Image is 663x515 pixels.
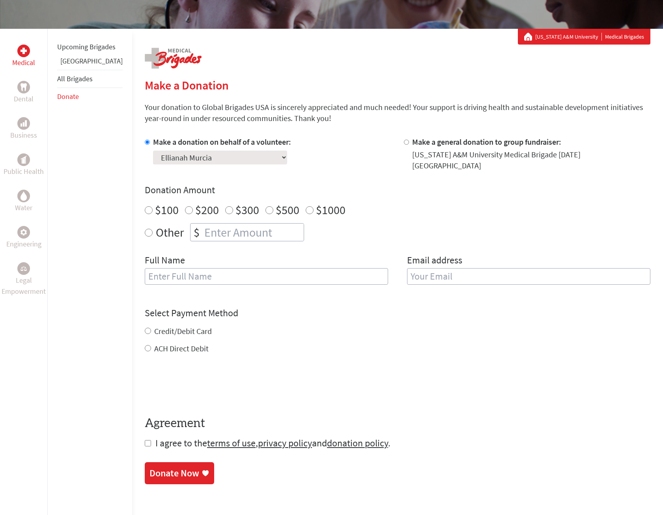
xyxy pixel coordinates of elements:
[145,370,265,401] iframe: reCAPTCHA
[12,45,35,68] a: MedicalMedical
[154,343,209,353] label: ACH Direct Debit
[17,226,30,239] div: Engineering
[15,190,32,213] a: WaterWater
[195,202,219,217] label: $200
[6,226,41,250] a: EngineeringEngineering
[156,223,184,241] label: Other
[524,33,644,41] div: Medical Brigades
[57,74,93,83] a: All Brigades
[316,202,346,217] label: $1000
[327,437,388,449] a: donation policy
[10,130,37,141] p: Business
[153,137,291,147] label: Make a donation on behalf of a volunteer:
[145,462,214,484] a: Donate Now
[57,70,123,88] li: All Brigades
[4,153,44,177] a: Public HealthPublic Health
[235,202,259,217] label: $300
[17,262,30,275] div: Legal Empowerment
[145,416,650,431] h4: Agreement
[412,149,650,171] div: [US_STATE] A&M University Medical Brigade [DATE] [GEOGRAPHIC_DATA]
[2,275,46,297] p: Legal Empowerment
[207,437,256,449] a: terms of use
[258,437,312,449] a: privacy policy
[57,56,123,70] li: Panama
[145,184,650,196] h4: Donation Amount
[407,254,462,268] label: Email address
[21,229,27,235] img: Engineering
[145,102,650,124] p: Your donation to Global Brigades USA is sincerely appreciated and much needed! Your support is dr...
[145,254,185,268] label: Full Name
[412,137,561,147] label: Make a general donation to group fundraiser:
[190,224,203,241] div: $
[21,266,27,271] img: Legal Empowerment
[276,202,299,217] label: $500
[14,93,34,104] p: Dental
[21,156,27,164] img: Public Health
[145,307,650,319] h4: Select Payment Method
[155,437,390,449] span: I agree to the , and .
[21,48,27,54] img: Medical
[17,81,30,93] div: Dental
[203,224,304,241] input: Enter Amount
[21,191,27,200] img: Water
[154,326,212,336] label: Credit/Debit Card
[21,83,27,91] img: Dental
[21,120,27,127] img: Business
[145,268,388,285] input: Enter Full Name
[14,81,34,104] a: DentalDental
[57,38,123,56] li: Upcoming Brigades
[149,467,199,480] div: Donate Now
[60,56,123,65] a: [GEOGRAPHIC_DATA]
[12,57,35,68] p: Medical
[145,48,202,69] img: logo-medical.png
[4,166,44,177] p: Public Health
[57,88,123,105] li: Donate
[17,153,30,166] div: Public Health
[2,262,46,297] a: Legal EmpowermentLegal Empowerment
[17,45,30,57] div: Medical
[145,78,650,92] h2: Make a Donation
[155,202,179,217] label: $100
[10,117,37,141] a: BusinessBusiness
[535,33,602,41] a: [US_STATE] A&M University
[6,239,41,250] p: Engineering
[57,42,116,51] a: Upcoming Brigades
[407,268,650,285] input: Your Email
[17,190,30,202] div: Water
[15,202,32,213] p: Water
[57,92,79,101] a: Donate
[17,117,30,130] div: Business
